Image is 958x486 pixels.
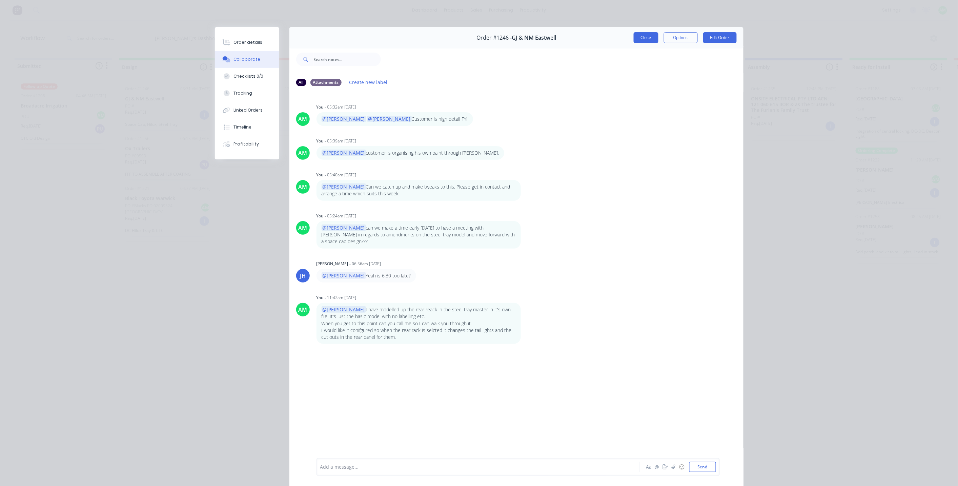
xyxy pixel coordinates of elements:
button: ☺ [678,463,686,471]
div: You [317,104,324,110]
span: Order #1246 - [476,35,512,41]
span: GJ & NM Eastwell [512,35,556,41]
div: - 05:39am [DATE] [325,138,356,144]
p: Yeah is 6.30 too late? [322,272,411,279]
div: AM [299,306,307,314]
div: - 11:42am [DATE] [325,295,356,301]
span: @[PERSON_NAME] [322,150,366,156]
p: customer is organising his own paint through [PERSON_NAME]. [322,150,499,156]
p: When you get to this point can you call me so I can walk you through it. [322,320,516,327]
div: Tracking [233,90,252,96]
button: Aa [645,463,653,471]
div: - 05:32am [DATE] [325,104,356,110]
div: JH [300,272,306,280]
button: Timeline [215,119,279,136]
div: AM [299,115,307,123]
button: Profitability [215,136,279,153]
div: Timeline [233,124,251,130]
div: AM [299,224,307,232]
button: Create new label [346,78,391,87]
button: Send [689,462,716,472]
div: You [317,138,324,144]
div: All [296,79,306,86]
span: @[PERSON_NAME] [322,306,366,313]
button: @ [653,463,661,471]
p: I would like it conifgured so when the rear rack is selcted it changes the tail lights and the cu... [322,327,516,341]
p: Can we catch up and make tweaks to this. Please get in contact and arrange a time which suits thi... [322,183,516,197]
p: can we make a time early [DATE] to have a meeting with [PERSON_NAME] in regards to amendments on ... [322,225,516,245]
button: Collaborate [215,51,279,68]
div: - 06:56am [DATE] [350,261,381,267]
span: @[PERSON_NAME] [322,116,366,122]
div: Collaborate [233,56,260,62]
div: Profitability [233,141,259,147]
div: You [317,295,324,301]
p: Customer is high detail FYI [322,116,468,122]
div: AM [299,183,307,191]
button: Options [664,32,698,43]
span: @[PERSON_NAME] [367,116,412,122]
div: Attachments [310,79,342,86]
div: Order details [233,39,262,45]
span: @[PERSON_NAME] [322,183,366,190]
span: @[PERSON_NAME] [322,225,366,231]
div: You [317,213,324,219]
div: [PERSON_NAME] [317,261,348,267]
div: You [317,172,324,178]
div: - 05:40am [DATE] [325,172,356,178]
div: Linked Orders [233,107,263,113]
div: AM [299,149,307,157]
button: Tracking [215,85,279,102]
button: Close [634,32,658,43]
div: Checklists 0/0 [233,73,263,79]
span: @[PERSON_NAME] [322,272,366,279]
button: Edit Order [703,32,737,43]
p: I have modelled up the rear reack in the steel tray master in it's own file. It's just the basic ... [322,306,516,320]
div: - 05:24am [DATE] [325,213,356,219]
input: Search notes... [314,53,381,66]
button: Checklists 0/0 [215,68,279,85]
button: Order details [215,34,279,51]
button: Linked Orders [215,102,279,119]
